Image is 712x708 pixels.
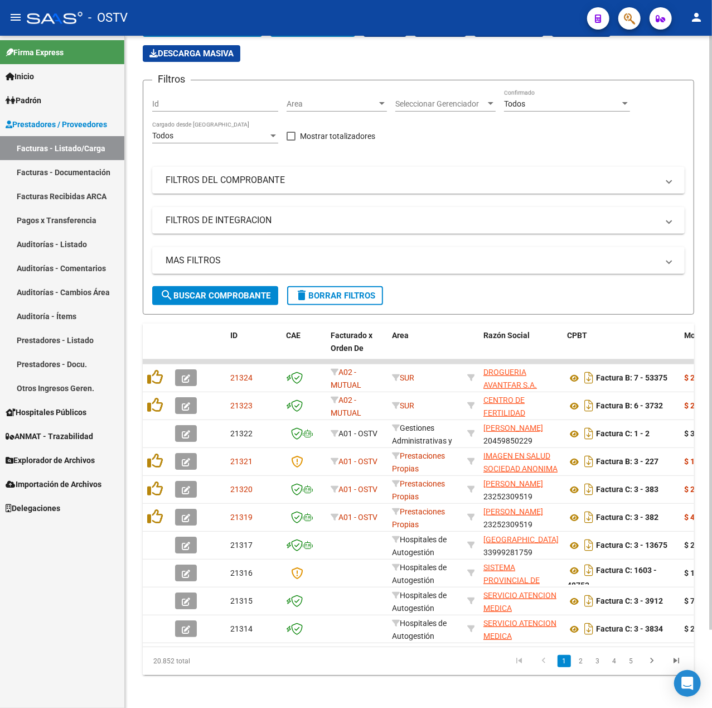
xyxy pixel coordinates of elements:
[483,479,543,488] span: [PERSON_NAME]
[395,99,486,109] span: Seleccionar Gerenciador
[582,452,596,470] i: Descargar documento
[582,480,596,498] i: Descargar documento
[9,11,22,24] mat-icon: menu
[624,655,638,667] a: 5
[152,71,191,87] h3: Filtros
[483,589,558,613] div: 33684659249
[6,478,101,490] span: Importación de Archivos
[392,591,447,613] span: Hospitales de Autogestión
[392,401,414,410] span: SUR
[596,430,650,439] strong: Factura C: 1 - 2
[582,536,596,554] i: Descargar documento
[388,324,463,373] datatable-header-cell: Area
[596,374,667,383] strong: Factura B: 7 - 53375
[582,620,596,638] i: Descargar documento
[6,454,95,466] span: Explorador de Archivos
[230,331,238,340] span: ID
[483,507,543,516] span: [PERSON_NAME]
[623,652,640,671] li: page 5
[331,331,372,353] span: Facturado x Orden De
[392,535,447,557] span: Hospitales de Autogestión
[589,652,606,671] li: page 3
[591,655,604,667] a: 3
[392,373,414,382] span: SUR
[160,288,173,302] mat-icon: search
[166,214,658,227] mat-panel-title: FILTROS DE INTEGRACION
[287,99,377,109] span: Area
[483,533,558,557] div: 33999281759
[149,49,234,59] span: Descarga Masiva
[596,485,658,494] strong: Factura C: 3 - 383
[690,11,703,24] mat-icon: person
[608,655,621,667] a: 4
[596,541,667,550] strong: Factura C: 3 - 13675
[563,324,680,373] datatable-header-cell: CPBT
[282,324,326,373] datatable-header-cell: CAE
[6,406,86,418] span: Hospitales Públicos
[143,647,251,675] div: 20.852 total
[230,373,253,382] span: 21324
[152,207,685,234] mat-expansion-panel-header: FILTROS DE INTEGRACION
[392,451,445,473] span: Prestaciones Propias
[88,6,128,30] span: - OSTV
[582,397,596,415] i: Descargar documento
[483,451,558,473] span: IMAGEN EN SALUD SOCIEDAD ANONIMA
[483,591,556,638] span: SERVICIO ATENCION MEDICA COMUNIDAD ROLDAN
[567,566,657,590] strong: Factura C: 1603 - 48753
[152,167,685,194] mat-expansion-panel-header: FILTROS DEL COMPROBANTE
[338,429,377,438] span: A01 - OSTV
[152,247,685,274] mat-expansion-panel-header: MAS FILTROS
[230,624,253,633] span: 21314
[160,291,270,301] span: Buscar Comprobante
[674,670,701,697] div: Open Intercom Messenger
[6,118,107,131] span: Prestadores / Proveedores
[392,423,452,458] span: Gestiones Administrativas y Otros
[596,597,663,606] strong: Factura C: 3 - 3912
[483,422,558,445] div: 20459850229
[295,288,308,302] mat-icon: delete
[666,655,687,667] a: go to last page
[143,45,240,62] app-download-masive: Descarga masiva de comprobantes (adjuntos)
[230,457,253,466] span: 21321
[6,502,60,514] span: Delegaciones
[483,396,559,442] span: CENTRO DE FERTILIDAD [GEOGRAPHIC_DATA] S.A.
[483,619,556,666] span: SERVICIO ATENCION MEDICA COMUNIDAD ROLDAN
[596,513,658,522] strong: Factura C: 3 - 382
[567,331,587,340] span: CPBT
[286,331,301,340] span: CAE
[606,652,623,671] li: page 4
[582,508,596,526] i: Descargar documento
[392,507,445,529] span: Prestaciones Propias
[338,457,377,466] span: A01 - OSTV
[295,291,375,301] span: Borrar Filtros
[230,569,253,577] span: 21316
[533,655,554,667] a: go to previous page
[326,324,388,373] datatable-header-cell: Facturado x Orden De
[483,394,558,417] div: 30710084366
[6,46,64,59] span: Firma Express
[574,655,588,667] a: 2
[483,561,558,585] div: 30691822849
[6,430,93,442] span: ANMAT - Trazabilidad
[392,479,445,501] span: Prestaciones Propias
[483,563,540,598] span: SISTEMA PROVINCIAL DE SALUD
[392,619,447,640] span: Hospitales de Autogestión
[582,425,596,442] i: Descargar documento
[230,541,253,550] span: 21317
[508,655,530,667] a: go to first page
[483,450,558,473] div: 30708905174
[392,563,447,585] span: Hospitales de Autogestión
[230,513,253,522] span: 21319
[483,366,558,389] div: 30708335416
[479,324,563,373] datatable-header-cell: Razón Social
[556,652,573,671] li: page 1
[596,457,658,466] strong: Factura B: 3 - 227
[230,401,253,410] span: 21323
[152,131,173,140] span: Todos
[582,561,596,579] i: Descargar documento
[483,423,543,432] span: [PERSON_NAME]
[582,592,596,610] i: Descargar documento
[230,596,253,605] span: 21315
[483,478,558,501] div: 23252309519
[573,652,589,671] li: page 2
